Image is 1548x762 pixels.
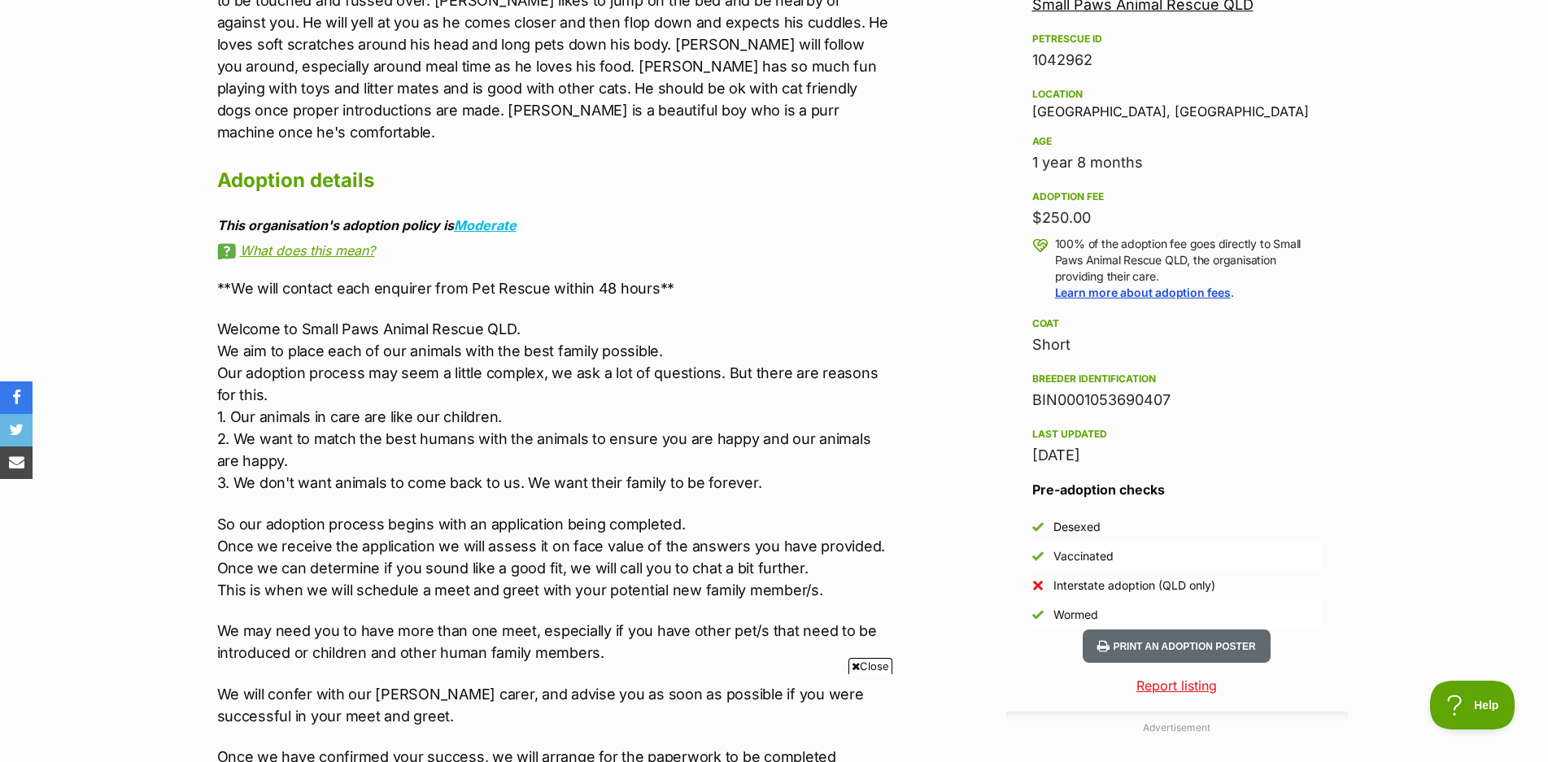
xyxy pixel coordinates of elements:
[478,681,1071,754] iframe: Advertisement
[1032,151,1322,174] div: 1 year 8 months
[1032,428,1322,441] div: Last updated
[1032,551,1044,562] img: Yes
[1032,389,1322,411] div: BIN0001053690407
[1032,190,1322,203] div: Adoption fee
[1430,681,1515,729] iframe: Help Scout Beacon - Open
[217,163,889,198] h2: Adoption details
[1032,88,1322,101] div: Location
[454,217,517,233] a: Moderate
[217,243,889,258] a: What does this mean?
[217,218,889,233] div: This organisation's adoption policy is
[1032,480,1322,499] h3: Pre-adoption checks
[1032,33,1322,46] div: PetRescue ID
[1006,676,1348,695] a: Report listing
[1032,85,1322,119] div: [GEOGRAPHIC_DATA], [GEOGRAPHIC_DATA]
[217,318,889,494] p: Welcome to Small Paws Animal Rescue QLD. We aim to place each of our animals with the best family...
[848,658,892,674] span: Close
[1055,285,1231,299] a: Learn more about adoption fees
[217,277,889,299] p: **We will contact each enquirer from Pet Rescue within 48 hours**
[1032,444,1322,467] div: [DATE]
[1055,236,1322,301] p: 100% of the adoption fee goes directly to Small Paws Animal Rescue QLD, the organisation providin...
[1053,519,1101,535] div: Desexed
[217,683,889,727] p: We will confer with our [PERSON_NAME] carer, and advise you as soon as possible if you were succe...
[1032,207,1322,229] div: $250.00
[1032,372,1322,385] div: Breeder identification
[1032,135,1322,148] div: Age
[1032,521,1044,533] img: Yes
[1032,317,1322,330] div: Coat
[1083,629,1270,663] button: Print an adoption poster
[1032,609,1044,620] img: Yes
[217,513,889,601] p: So our adoption process begins with an application being completed. Once we receive the applicati...
[1053,548,1114,564] div: Vaccinated
[1032,49,1322,72] div: 1042962
[1032,580,1044,591] img: No
[1053,607,1098,623] div: Wormed
[1032,333,1322,356] div: Short
[217,620,889,664] p: We may need you to have more than one meet, especially if you have other pet/s that need to be in...
[1053,577,1215,594] div: Interstate adoption (QLD only)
